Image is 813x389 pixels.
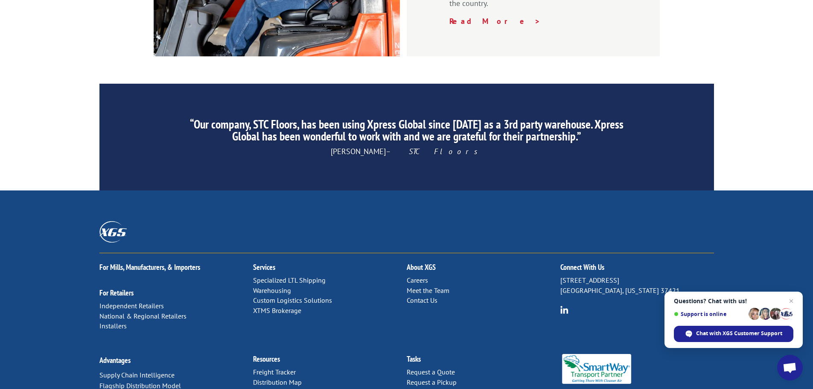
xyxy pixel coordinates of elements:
span: Chat with XGS Customer Support [696,330,782,337]
a: Custom Logistics Solutions [253,296,332,304]
a: Installers [99,322,127,330]
a: Advantages [99,355,131,365]
a: For Retailers [99,288,134,298]
a: Meet the Team [407,286,449,295]
a: Resources [253,354,280,364]
img: XGS_Logos_ALL_2024_All_White [99,221,127,242]
a: For Mills, Manufacturers, & Importers [99,262,200,272]
a: Specialized LTL Shipping [253,276,326,284]
a: Warehousing [253,286,291,295]
a: Freight Tracker [253,368,296,376]
img: group-6 [560,306,568,314]
a: Careers [407,276,428,284]
a: XTMS Brokerage [253,306,301,315]
p: [STREET_ADDRESS] [GEOGRAPHIC_DATA], [US_STATE] 37421 [560,275,714,296]
div: Open chat [777,355,803,380]
a: Services [253,262,275,272]
img: Smartway_Logo [560,354,633,384]
div: Chat with XGS Customer Support [674,326,793,342]
a: Request a Pickup [407,378,457,386]
a: National & Regional Retailers [99,312,186,320]
span: Questions? Chat with us! [674,298,793,304]
a: Supply Chain Intelligence [99,371,175,379]
a: Read More > [449,16,541,26]
span: [PERSON_NAME] [331,146,483,156]
h2: “Our company, STC Floors, has been using Xpress Global since [DATE] as a 3rd party warehouse. Xpr... [179,118,633,146]
a: Independent Retailers [99,301,164,310]
span: Support is online [674,311,746,317]
em: – STC Floors [386,146,483,156]
span: Close chat [786,296,796,306]
h2: Tasks [407,355,560,367]
a: Distribution Map [253,378,302,386]
a: About XGS [407,262,436,272]
a: Request a Quote [407,368,455,376]
h2: Connect With Us [560,263,714,275]
a: Contact Us [407,296,437,304]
